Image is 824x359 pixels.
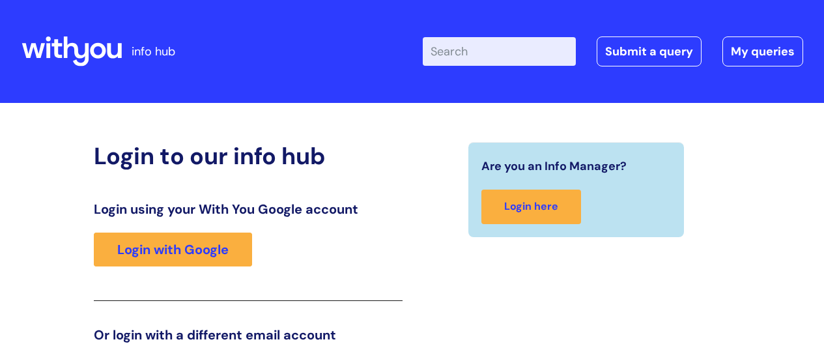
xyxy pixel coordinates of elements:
[481,156,627,177] span: Are you an Info Manager?
[423,37,576,66] input: Search
[132,41,175,62] p: info hub
[94,201,403,217] h3: Login using your With You Google account
[481,190,581,224] a: Login here
[94,327,403,343] h3: Or login with a different email account
[94,233,252,266] a: Login with Google
[722,36,803,66] a: My queries
[94,142,403,170] h2: Login to our info hub
[597,36,702,66] a: Submit a query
